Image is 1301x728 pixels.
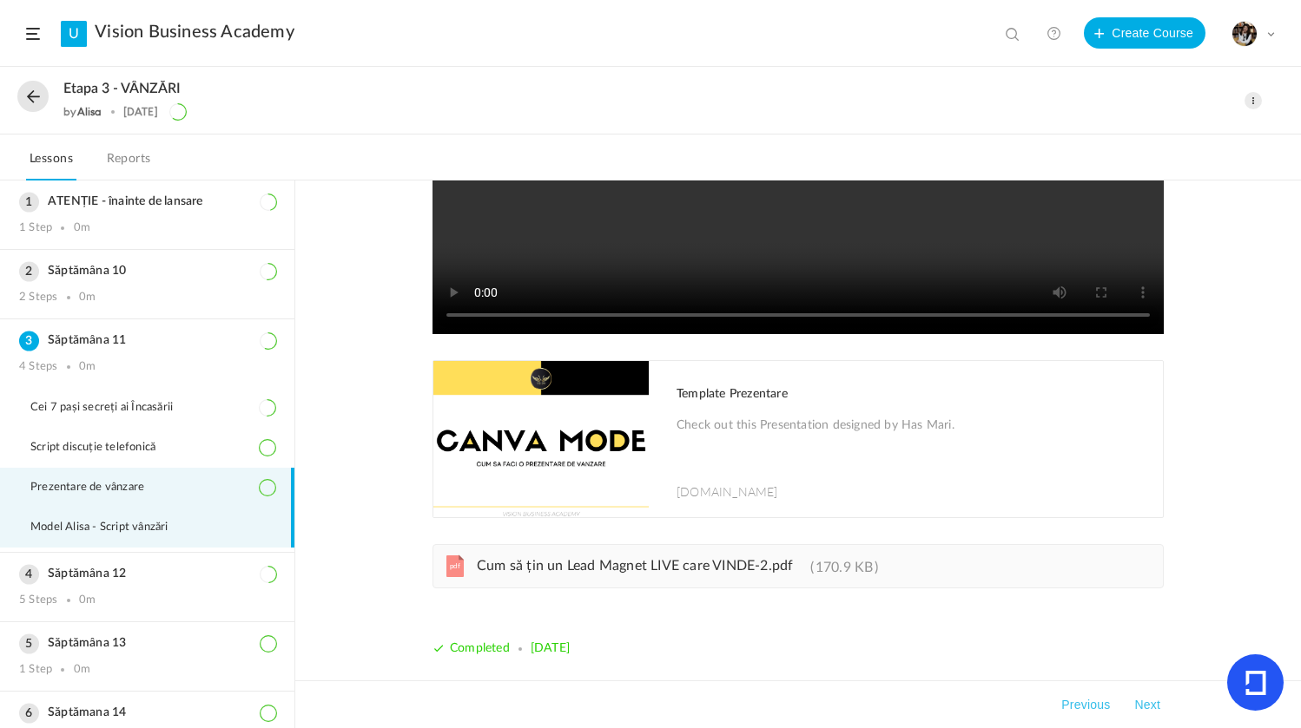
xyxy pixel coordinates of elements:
div: 2 Steps [19,291,57,305]
span: Etapa 3 - VÂNZĂRI [63,81,181,97]
a: Lessons [26,148,76,180]
div: 0m [79,291,96,305]
div: 5 Steps [19,594,57,607]
h1: Template Prezentare [677,387,1146,402]
span: Model Alisa - Script vânzări [30,521,190,535]
div: 0m [79,360,96,374]
button: Create Course [1084,17,1205,49]
img: tempimagehs7pti.png [1232,22,1257,46]
div: 0m [74,221,90,235]
cite: pdf [446,555,464,578]
a: Alisa [77,105,102,118]
h3: Săptămâna 13 [19,636,275,651]
span: 170.9 KB [810,561,879,574]
div: 0m [79,594,96,607]
div: 1 Step [19,221,52,235]
a: Reports [103,148,155,180]
span: Cum să țin un Lead Magnet LIVE care VINDE-2.pdf [477,559,793,573]
img: screen [433,361,649,517]
span: [DOMAIN_NAME] [677,482,778,500]
div: by [63,106,102,118]
button: Next [1131,694,1164,715]
h3: Săptămana 14 [19,705,275,720]
a: Template Prezentare Check out this Presentation designed by Has Mari. [DOMAIN_NAME] [433,361,1163,517]
a: U [61,21,87,47]
p: Check out this Presentation designed by Has Mari. [677,416,1146,459]
h3: Săptămâna 10 [19,264,275,279]
div: 4 Steps [19,360,57,374]
span: Completed [450,642,510,654]
span: [DATE] [531,642,570,654]
button: Previous [1058,694,1113,715]
div: 1 Step [19,663,52,677]
span: Script discuție telefonică [30,441,177,455]
h3: Săptămâna 12 [19,567,275,581]
span: Cei 7 pași secreți ai Încasării [30,401,195,415]
a: Vision Business Academy [95,22,294,43]
span: Prezentare de vânzare [30,481,166,495]
div: 0m [74,663,90,677]
h3: Săptămâna 11 [19,333,275,348]
div: [DATE] [123,106,158,118]
h3: ATENȚIE - înainte de lansare [19,194,275,209]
